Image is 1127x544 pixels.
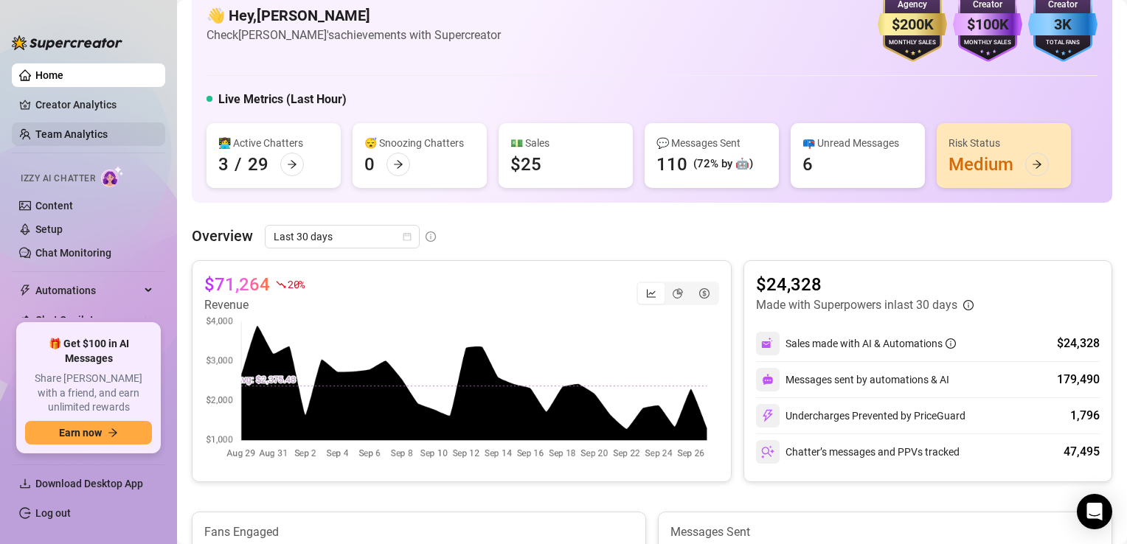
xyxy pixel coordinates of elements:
[802,135,913,151] div: 📪 Unread Messages
[946,338,956,349] span: info-circle
[1028,38,1097,48] div: Total Fans
[693,156,753,173] div: (72% by 🤖)
[218,153,229,176] div: 3
[35,308,140,332] span: Chat Copilot
[35,279,140,302] span: Automations
[953,13,1022,36] div: $100K
[802,153,813,176] div: 6
[756,440,960,464] div: Chatter’s messages and PPVs tracked
[364,153,375,176] div: 0
[656,135,767,151] div: 💬 Messages Sent
[35,223,63,235] a: Setup
[761,337,774,350] img: svg%3e
[786,335,956,352] div: Sales made with AI & Automations
[364,135,475,151] div: 😴 Snoozing Chatters
[59,427,102,439] span: Earn now
[204,524,634,540] article: Fans Engaged
[637,282,719,305] div: segmented control
[19,285,31,296] span: thunderbolt
[288,277,305,291] span: 20 %
[403,232,412,241] span: calendar
[25,372,152,415] span: Share [PERSON_NAME] with a friend, and earn unlimited rewards
[1064,443,1100,461] div: 47,495
[35,247,111,259] a: Chat Monitoring
[276,279,286,290] span: fall
[510,135,621,151] div: 💵 Sales
[274,226,411,248] span: Last 30 days
[762,374,774,386] img: svg%3e
[1077,494,1112,529] div: Open Intercom Messenger
[756,368,949,391] div: Messages sent by automations & AI
[963,300,974,310] span: info-circle
[35,93,153,116] a: Creator Analytics
[656,153,687,176] div: 110
[761,445,774,458] img: svg%3e
[670,524,1100,540] article: Messages Sent
[756,296,957,314] article: Made with Superpowers in last 30 days
[949,135,1059,151] div: Risk Status
[19,315,29,325] img: Chat Copilot
[21,172,95,186] span: Izzy AI Chatter
[35,478,143,489] span: Download Desktop App
[1070,407,1100,425] div: 1,796
[35,69,63,81] a: Home
[756,404,965,428] div: Undercharges Prevented by PriceGuard
[101,166,124,187] img: AI Chatter
[218,135,329,151] div: 👩‍💻 Active Chatters
[207,26,501,44] article: Check [PERSON_NAME]'s achievements with Supercreator
[878,38,947,48] div: Monthly Sales
[35,128,108,140] a: Team Analytics
[12,35,122,50] img: logo-BBDzfeDw.svg
[673,288,683,299] span: pie-chart
[1057,371,1100,388] div: 179,490
[953,38,1022,48] div: Monthly Sales
[510,153,541,176] div: $25
[1028,13,1097,36] div: 3K
[192,225,253,247] article: Overview
[35,200,73,212] a: Content
[204,296,305,314] article: Revenue
[19,478,31,489] span: download
[1032,159,1042,170] span: arrow-right
[35,507,71,519] a: Log out
[699,288,710,299] span: dollar-circle
[25,337,152,366] span: 🎁 Get $100 in AI Messages
[248,153,268,176] div: 29
[761,409,774,422] img: svg%3e
[207,5,501,26] h4: 👋 Hey, [PERSON_NAME]
[756,273,974,296] article: $24,328
[218,91,347,108] h5: Live Metrics (Last Hour)
[25,421,152,444] button: Earn nowarrow-right
[426,231,436,242] span: info-circle
[108,428,118,438] span: arrow-right
[878,13,947,36] div: $200K
[1057,335,1100,352] div: $24,328
[204,273,270,296] article: $71,264
[393,159,403,170] span: arrow-right
[287,159,297,170] span: arrow-right
[646,288,656,299] span: line-chart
